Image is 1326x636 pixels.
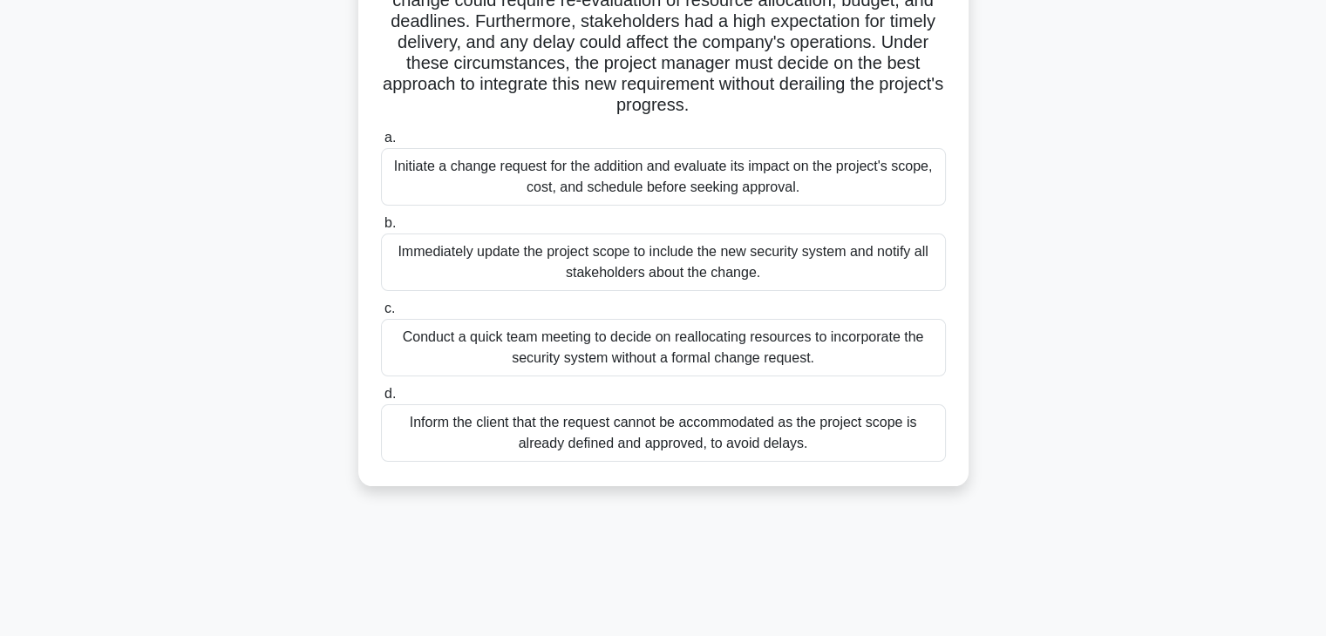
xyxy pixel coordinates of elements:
div: Immediately update the project scope to include the new security system and notify all stakeholde... [381,233,946,291]
div: Initiate a change request for the addition and evaluate its impact on the project's scope, cost, ... [381,148,946,206]
div: Inform the client that the request cannot be accommodated as the project scope is already defined... [381,404,946,462]
span: d. [384,386,396,401]
div: Conduct a quick team meeting to decide on reallocating resources to incorporate the security syst... [381,319,946,376]
span: c. [384,301,395,315]
span: a. [384,130,396,145]
span: b. [384,215,396,230]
